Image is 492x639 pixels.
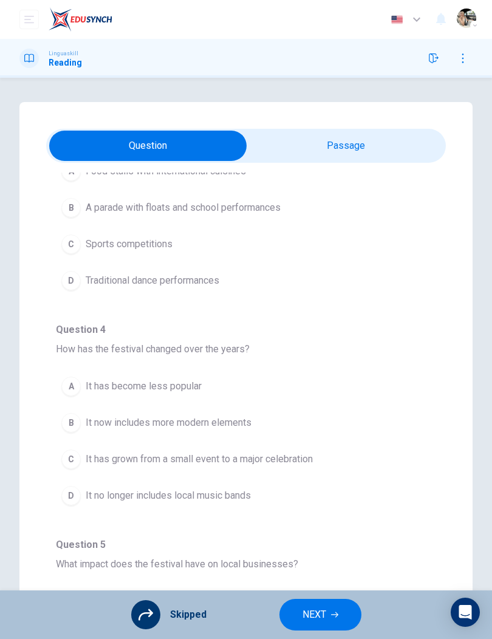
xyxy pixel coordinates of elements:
button: open mobile menu [19,10,39,29]
span: Skipped [170,610,207,620]
span: What impact does the festival have on local businesses? [56,558,298,570]
h1: Reading [49,58,82,67]
h4: Question 5 [56,538,436,552]
img: Profile picture [457,9,476,28]
img: en [389,15,405,24]
button: NEXT [279,599,361,630]
img: EduSynch logo [49,7,112,32]
h4: Question 4 [56,323,436,337]
span: NEXT [302,606,326,623]
span: How has the festival changed over the years? [56,343,250,355]
div: Open Intercom Messenger [451,598,480,627]
span: Linguaskill [49,49,78,58]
